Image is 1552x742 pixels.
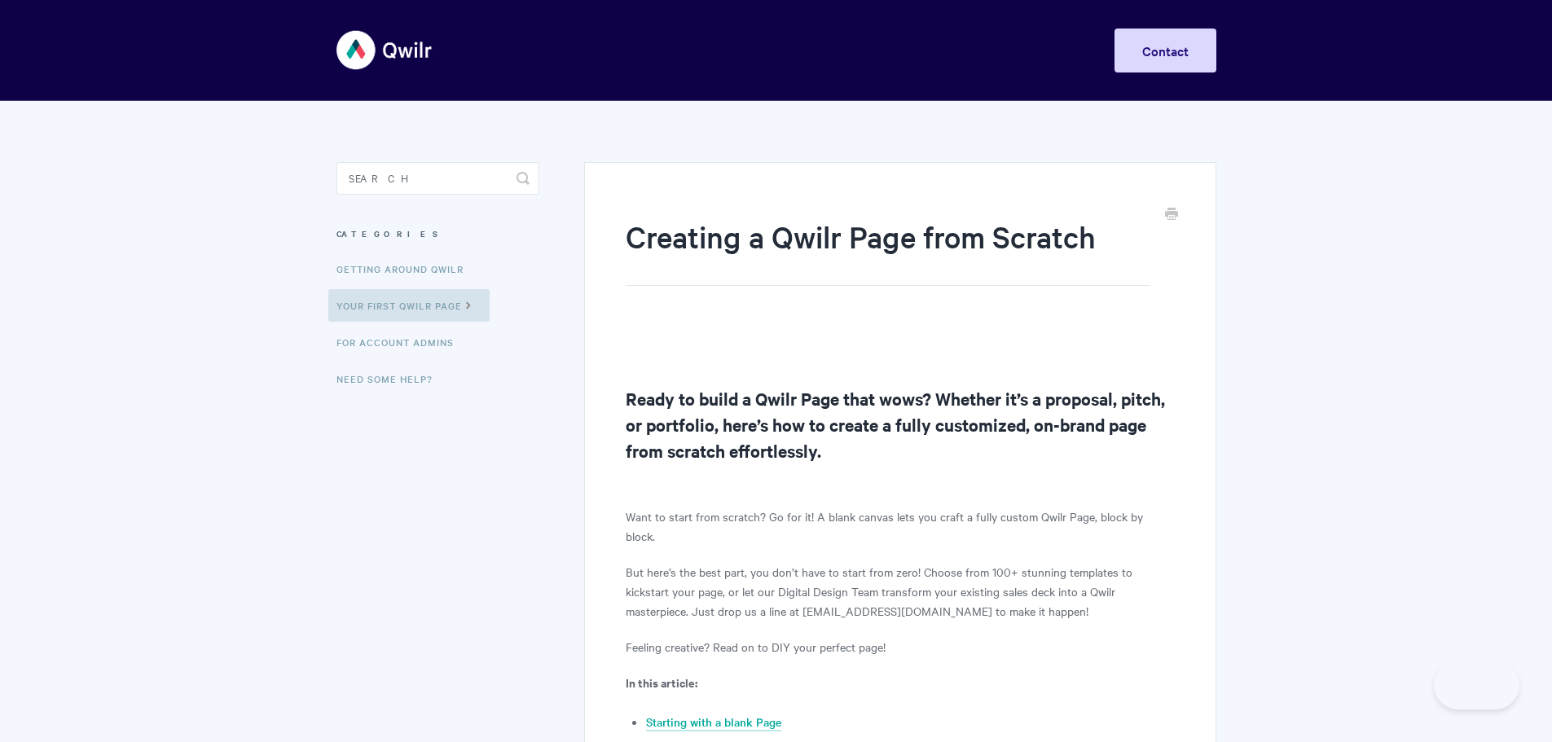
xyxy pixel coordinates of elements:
h1: Creating a Qwilr Page from Scratch [626,216,1150,286]
h2: Ready to build a Qwilr Page that wows? Whether it’s a proposal, pitch, or portfolio, here’s how t... [626,385,1174,463]
img: Qwilr Help Center [336,20,433,81]
iframe: Toggle Customer Support [1434,661,1519,709]
strong: In this article: [626,674,697,691]
p: Feeling creative? Read on to DIY your perfect page! [626,637,1174,656]
a: Print this Article [1165,206,1178,224]
h3: Categories [336,219,539,248]
a: Need Some Help? [336,362,445,395]
a: Contact [1115,29,1216,72]
input: Search [336,162,539,195]
a: For Account Admins [336,326,466,358]
p: Want to start from scratch? Go for it! A blank canvas lets you craft a fully custom Qwilr Page, b... [626,507,1174,546]
a: Starting with a blank Page [646,713,781,731]
p: But here’s the best part, you don’t have to start from zero! Choose from 100+ stunning templates ... [626,562,1174,621]
a: Your First Qwilr Page [328,289,490,322]
a: Getting Around Qwilr [336,252,476,285]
